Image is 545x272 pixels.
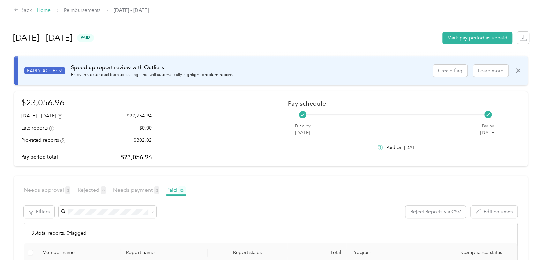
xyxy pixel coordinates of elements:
h2: Pay schedule [288,100,508,107]
iframe: Everlance-gr Chat Button Frame [506,233,545,272]
p: [DATE] [295,129,311,137]
button: Edit columns [471,206,517,218]
span: 0 [154,186,159,194]
button: Reject Reports via CSV [405,206,466,218]
p: $0.00 [139,124,152,132]
span: 0 [65,186,70,194]
div: Late reports [21,124,54,132]
div: Member name [42,250,114,256]
p: Speed up report review with Outliers [71,63,234,72]
span: [DATE] - [DATE] [114,7,149,14]
div: Pro-rated reports [21,137,65,144]
button: Create flag [433,65,467,77]
span: Paid [166,186,186,193]
a: Reimbursements [64,7,100,13]
div: Total [293,250,341,256]
p: Paid on [DATE] [386,144,419,151]
button: Learn more [473,65,508,77]
div: Back [14,6,32,15]
th: Member name [37,243,120,262]
p: $22,754.94 [127,112,152,119]
a: Home [37,7,51,13]
button: Mark pay period as unpaid [442,32,512,44]
span: Report status [213,250,282,256]
h1: $23,056.96 [21,96,152,109]
p: Pay period total [21,153,58,161]
span: Rejected [77,186,106,193]
span: paid [77,34,94,42]
th: Report name [120,243,208,262]
span: 35 [178,186,186,194]
span: EARLY ACCESS! [24,67,65,74]
span: 0 [101,186,106,194]
p: Enjoy this extended beta to set flags that will automatically highlight problem reports. [71,72,234,78]
p: Pay by [480,123,495,130]
p: $23,056.96 [120,153,152,162]
span: Needs payment [113,186,159,193]
h1: [DATE] - [DATE] [13,29,72,46]
p: [DATE] [480,129,495,137]
div: [DATE] - [DATE] [21,112,62,119]
p: Fund by [295,123,311,130]
span: Needs approval [24,186,70,193]
span: Compliance status [451,250,512,256]
div: 35 total reports, 0 flagged [24,223,517,243]
p: $302.02 [134,137,152,144]
button: Filters [24,206,54,218]
th: Program [346,243,446,262]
